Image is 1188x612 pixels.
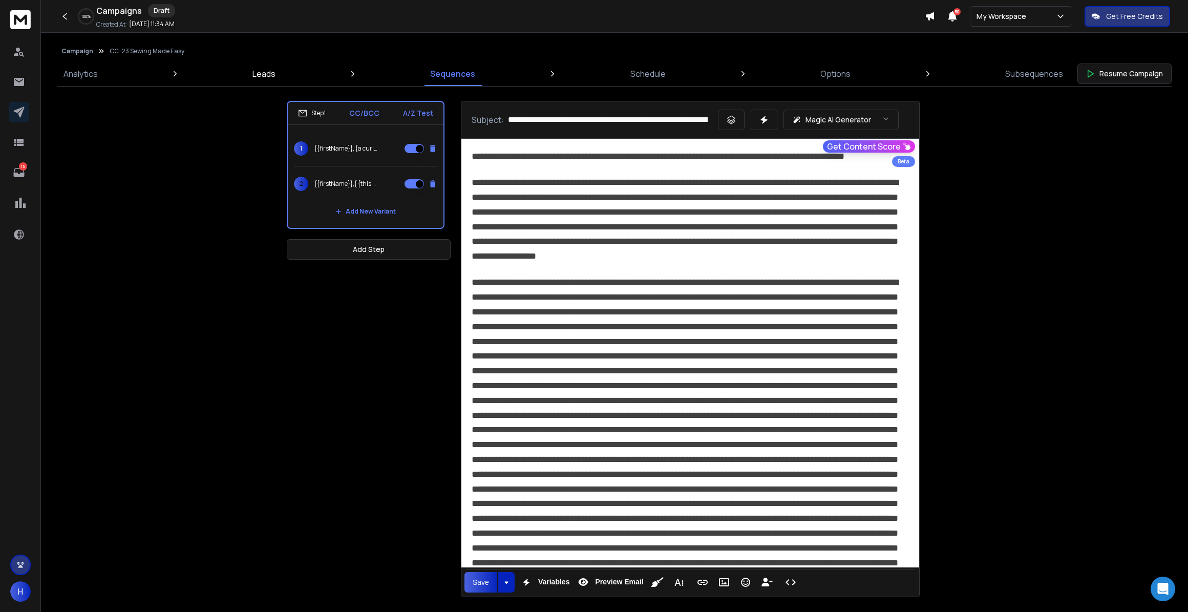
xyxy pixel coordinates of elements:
button: Insert Unsubscribe Link [757,572,777,593]
button: Magic AI Generator [783,110,899,130]
p: My Workspace [977,11,1030,22]
h1: Campaigns [96,5,142,17]
button: H [10,581,31,602]
button: Insert Link (Ctrl+K) [693,572,712,593]
p: [DATE] 11:34 AM [129,20,175,28]
div: Step 1 [298,109,326,118]
div: Draft [148,4,175,17]
button: Get Free Credits [1085,6,1170,27]
button: Preview Email [574,572,645,593]
button: Insert Image (Ctrl+P) [714,572,734,593]
p: A/Z Test [403,108,433,118]
p: 15 [19,162,27,171]
p: {{firstName}}, {a curious idea here|something to explore|worth looking at|an idea to think about}... [314,144,380,153]
p: Analytics [63,68,98,80]
button: Emoticons [736,572,755,593]
a: Leads [246,61,282,86]
p: Magic AI Generator [805,115,871,125]
p: Sequences [430,68,475,80]
button: Variables [517,572,572,593]
a: Options [814,61,857,86]
span: Variables [536,578,572,586]
p: {{firstName}},{ {this works really well|something you’ll like|a simple thing that helps|an idea w... [314,180,380,188]
a: Subsequences [999,61,1069,86]
p: Get Free Credits [1106,11,1163,22]
p: Subsequences [1005,68,1063,80]
p: Leads [252,68,275,80]
button: Campaign [61,47,93,55]
div: Beta [892,156,915,167]
a: Sequences [424,61,481,86]
p: CC/BCC [349,108,379,118]
a: 15 [9,162,29,183]
div: Open Intercom Messenger [1151,577,1175,601]
span: 1 [294,141,308,156]
button: Get Content Score [823,140,915,153]
p: CC-23 Sewing Made Easy [110,47,184,55]
a: Schedule [624,61,672,86]
p: Subject: [472,114,504,126]
p: Options [820,68,851,80]
p: Schedule [630,68,666,80]
p: Created At: [96,20,127,29]
button: More Text [669,572,689,593]
a: Analytics [57,61,104,86]
button: Clean HTML [648,572,667,593]
span: 2 [294,177,308,191]
p: 100 % [81,13,91,19]
button: Add New Variant [327,201,404,222]
li: Step1CC/BCCA/Z Test1{{firstName}}, {a curious idea here|something to explore|worth looking at|an ... [287,101,444,229]
button: Add Step [287,239,451,260]
button: Code View [781,572,800,593]
span: Preview Email [593,578,645,586]
button: Save [464,572,497,593]
button: Resume Campaign [1077,64,1172,84]
span: 50 [953,8,961,15]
